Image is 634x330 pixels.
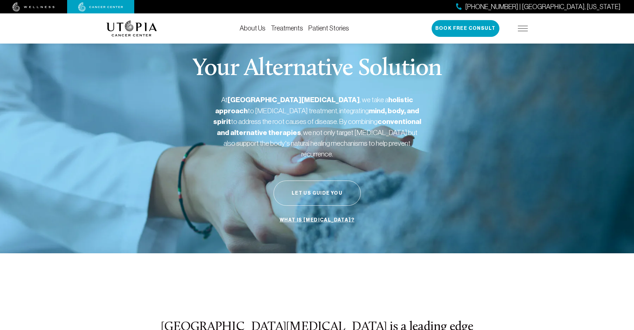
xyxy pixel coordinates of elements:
strong: conventional and alternative therapies [217,117,421,137]
strong: holistic approach [215,95,413,115]
button: Let Us Guide You [274,181,361,206]
img: icon-hamburger [518,26,528,31]
a: About Us [240,24,265,32]
a: What is [MEDICAL_DATA]? [278,214,356,226]
a: Patient Stories [308,24,349,32]
img: wellness [12,2,55,12]
span: [PHONE_NUMBER] | [GEOGRAPHIC_DATA], [US_STATE] [465,2,621,12]
a: [PHONE_NUMBER] | [GEOGRAPHIC_DATA], [US_STATE] [456,2,621,12]
p: At , we take a to [MEDICAL_DATA] treatment, integrating to address the root causes of disease. By... [213,94,421,159]
button: Book Free Consult [432,20,499,37]
img: cancer center [78,2,123,12]
a: Treatments [271,24,303,32]
img: logo [106,20,157,37]
strong: [GEOGRAPHIC_DATA][MEDICAL_DATA] [228,95,360,104]
p: Your Alternative Solution [192,57,442,81]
